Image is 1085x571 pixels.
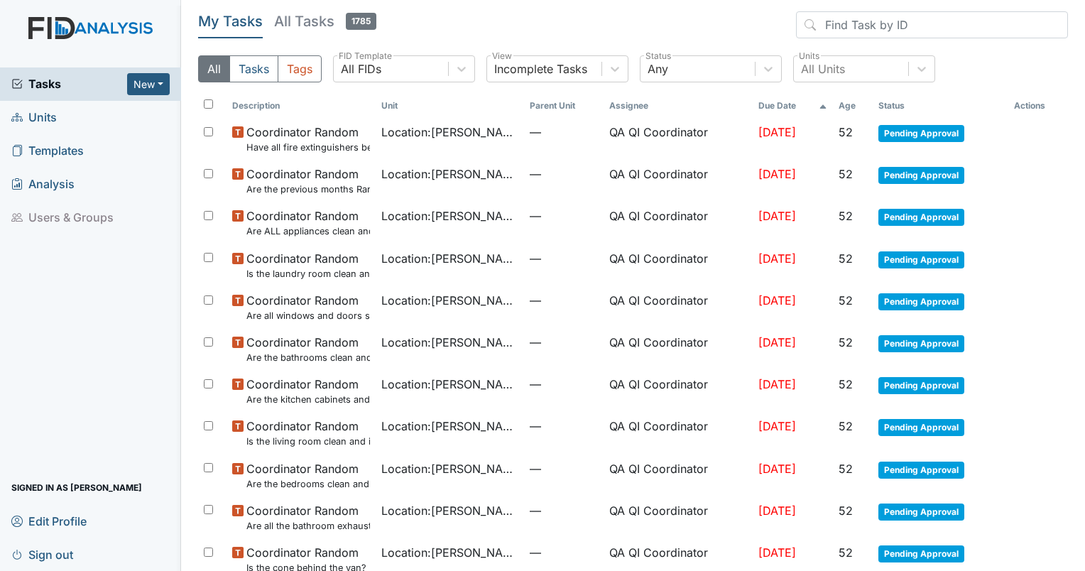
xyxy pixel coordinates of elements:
[648,60,668,77] div: Any
[246,351,370,364] small: Are the bathrooms clean and in good repair?
[758,504,796,518] span: [DATE]
[839,377,853,391] span: 52
[274,11,376,31] h5: All Tasks
[246,183,370,196] small: Are the previous months Random Inspections completed?
[530,544,598,561] span: —
[381,207,519,224] span: Location : [PERSON_NAME].
[530,207,598,224] span: —
[246,309,370,322] small: Are all windows and doors secure in the home?
[758,125,796,139] span: [DATE]
[246,376,370,406] span: Coordinator Random Are the kitchen cabinets and floors clean?
[758,377,796,391] span: [DATE]
[758,462,796,476] span: [DATE]
[839,419,853,433] span: 52
[246,502,370,533] span: Coordinator Random Are all the bathroom exhaust fan covers clean and dust free?
[229,55,278,82] button: Tasks
[604,118,753,160] td: QA QI Coordinator
[839,335,853,349] span: 52
[758,293,796,308] span: [DATE]
[604,328,753,370] td: QA QI Coordinator
[246,207,370,238] span: Coordinator Random Are ALL appliances clean and working properly?
[11,107,57,129] span: Units
[524,94,604,118] th: Toggle SortBy
[604,94,753,118] th: Assignee
[246,460,370,491] span: Coordinator Random Are the bedrooms clean and in good repair?
[381,376,519,393] span: Location : [PERSON_NAME].
[198,11,263,31] h5: My Tasks
[381,124,519,141] span: Location : [PERSON_NAME].
[604,202,753,244] td: QA QI Coordinator
[801,60,845,77] div: All Units
[246,477,370,491] small: Are the bedrooms clean and in good repair?
[494,60,587,77] div: Incomplete Tasks
[604,412,753,454] td: QA QI Coordinator
[839,125,853,139] span: 52
[381,502,519,519] span: Location : [PERSON_NAME].
[381,544,519,561] span: Location : [PERSON_NAME].
[381,165,519,183] span: Location : [PERSON_NAME].
[604,455,753,496] td: QA QI Coordinator
[873,94,1008,118] th: Toggle SortBy
[878,293,964,310] span: Pending Approval
[833,94,873,118] th: Toggle SortBy
[11,543,73,565] span: Sign out
[839,545,853,560] span: 52
[381,292,519,309] span: Location : [PERSON_NAME].
[381,460,519,477] span: Location : [PERSON_NAME].
[796,11,1068,38] input: Find Task by ID
[878,504,964,521] span: Pending Approval
[758,167,796,181] span: [DATE]
[604,370,753,412] td: QA QI Coordinator
[381,418,519,435] span: Location : [PERSON_NAME].
[530,165,598,183] span: —
[878,167,964,184] span: Pending Approval
[604,160,753,202] td: QA QI Coordinator
[246,334,370,364] span: Coordinator Random Are the bathrooms clean and in good repair?
[227,94,376,118] th: Toggle SortBy
[246,141,370,154] small: Have all fire extinguishers been inspected?
[530,292,598,309] span: —
[246,292,370,322] span: Coordinator Random Are all windows and doors secure in the home?
[11,140,84,162] span: Templates
[839,504,853,518] span: 52
[204,99,213,109] input: Toggle All Rows Selected
[346,13,376,30] span: 1785
[758,419,796,433] span: [DATE]
[127,73,170,95] button: New
[758,251,796,266] span: [DATE]
[246,435,370,448] small: Is the living room clean and in good repair?
[753,94,833,118] th: Toggle SortBy
[246,393,370,406] small: Are the kitchen cabinets and floors clean?
[381,334,519,351] span: Location : [PERSON_NAME].
[11,75,127,92] a: Tasks
[530,460,598,477] span: —
[530,124,598,141] span: —
[246,124,370,154] span: Coordinator Random Have all fire extinguishers been inspected?
[878,335,964,352] span: Pending Approval
[878,377,964,394] span: Pending Approval
[341,60,381,77] div: All FIDs
[758,209,796,223] span: [DATE]
[530,418,598,435] span: —
[878,125,964,142] span: Pending Approval
[11,173,75,195] span: Analysis
[604,286,753,328] td: QA QI Coordinator
[381,250,519,267] span: Location : [PERSON_NAME].
[878,419,964,436] span: Pending Approval
[278,55,322,82] button: Tags
[246,250,370,281] span: Coordinator Random Is the laundry room clean and in good repair?
[839,462,853,476] span: 52
[530,334,598,351] span: —
[198,55,322,82] div: Type filter
[839,293,853,308] span: 52
[11,477,142,499] span: Signed in as [PERSON_NAME]
[878,251,964,268] span: Pending Approval
[1008,94,1068,118] th: Actions
[530,250,598,267] span: —
[246,267,370,281] small: Is the laundry room clean and in good repair?
[758,545,796,560] span: [DATE]
[246,418,370,448] span: Coordinator Random Is the living room clean and in good repair?
[246,224,370,238] small: Are ALL appliances clean and working properly?
[604,496,753,538] td: QA QI Coordinator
